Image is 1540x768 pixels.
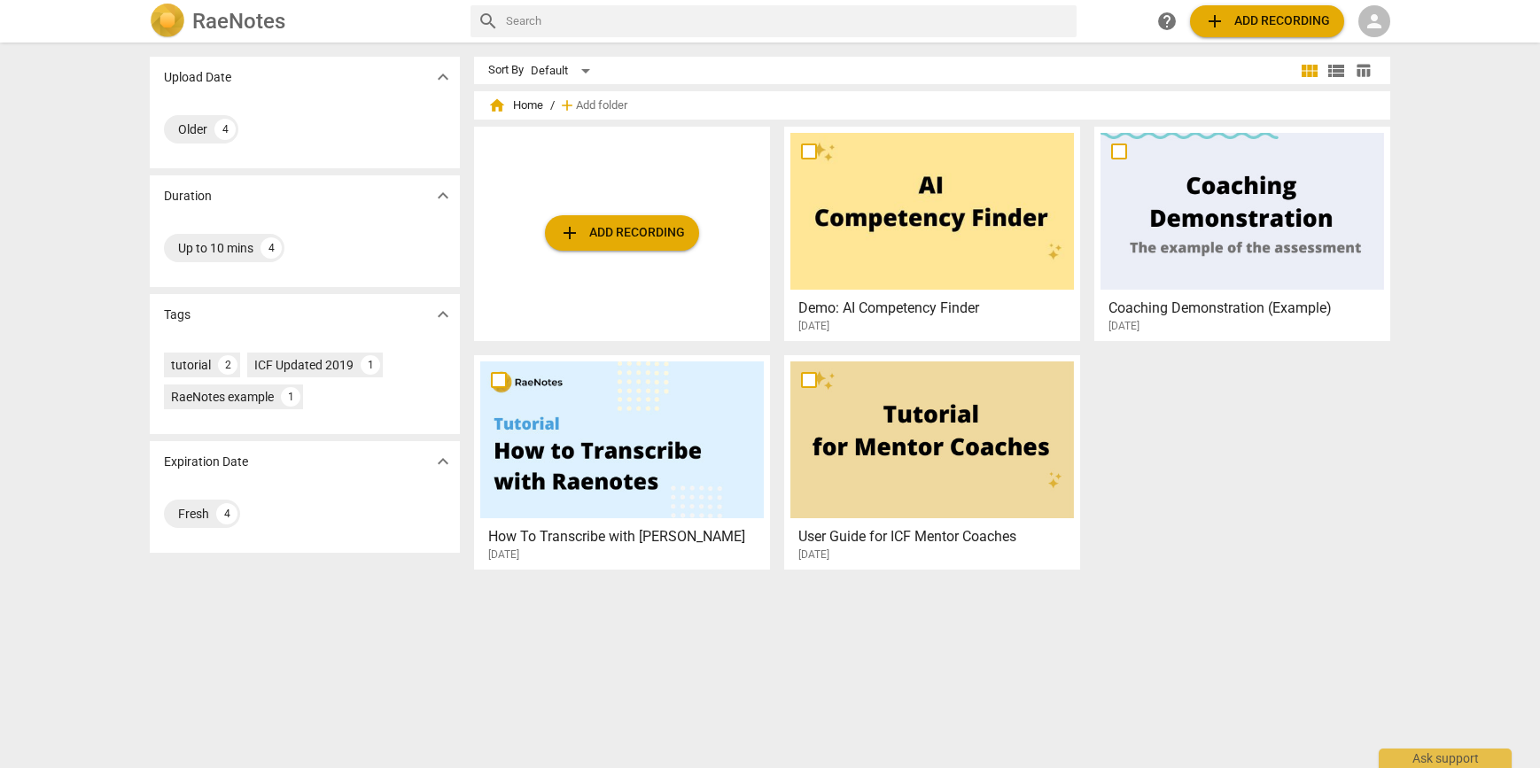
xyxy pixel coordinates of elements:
[1296,58,1323,84] button: Tile view
[488,547,519,562] span: [DATE]
[361,355,380,375] div: 1
[531,57,596,85] div: Default
[430,448,456,475] button: Show more
[1108,298,1386,319] h3: Coaching Demonstration (Example)
[150,4,185,39] img: Logo
[171,388,274,406] div: RaeNotes example
[432,451,454,472] span: expand_more
[798,547,829,562] span: [DATE]
[1101,133,1384,333] a: Coaching Demonstration (Example)[DATE]
[798,298,1076,319] h3: Demo: AI Competency Finder
[281,387,300,407] div: 1
[790,133,1074,333] a: Demo: AI Competency Finder[DATE]
[1364,11,1385,32] span: person
[1204,11,1225,32] span: add
[1156,11,1178,32] span: help
[1299,60,1320,81] span: view_module
[488,97,506,114] span: home
[506,7,1069,35] input: Search
[1349,58,1376,84] button: Table view
[1151,5,1183,37] a: Help
[550,99,555,112] span: /
[178,239,253,257] div: Up to 10 mins
[164,187,212,206] p: Duration
[164,453,248,471] p: Expiration Date
[1379,749,1512,768] div: Ask support
[192,9,285,34] h2: RaeNotes
[559,222,580,244] span: add
[1326,60,1347,81] span: view_list
[1204,11,1330,32] span: Add recording
[171,356,211,374] div: tutorial
[1323,58,1349,84] button: List view
[1190,5,1344,37] button: Upload
[480,361,764,562] a: How To Transcribe with [PERSON_NAME][DATE]
[478,11,499,32] span: search
[254,356,354,374] div: ICF Updated 2019
[214,119,236,140] div: 4
[488,526,766,547] h3: How To Transcribe with RaeNotes
[430,64,456,90] button: Show more
[545,215,699,251] button: Upload
[798,319,829,334] span: [DATE]
[430,301,456,328] button: Show more
[432,185,454,206] span: expand_more
[1355,62,1372,79] span: table_chart
[178,120,207,138] div: Older
[488,64,524,77] div: Sort By
[1108,319,1139,334] span: [DATE]
[558,97,576,114] span: add
[559,222,685,244] span: Add recording
[790,361,1074,562] a: User Guide for ICF Mentor Coaches[DATE]
[798,526,1076,547] h3: User Guide for ICF Mentor Coaches
[218,355,237,375] div: 2
[430,182,456,209] button: Show more
[216,503,237,524] div: 4
[576,99,627,112] span: Add folder
[432,66,454,88] span: expand_more
[488,97,543,114] span: Home
[164,306,191,324] p: Tags
[178,505,209,523] div: Fresh
[164,68,231,87] p: Upload Date
[150,4,456,39] a: LogoRaeNotes
[432,304,454,325] span: expand_more
[261,237,282,259] div: 4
